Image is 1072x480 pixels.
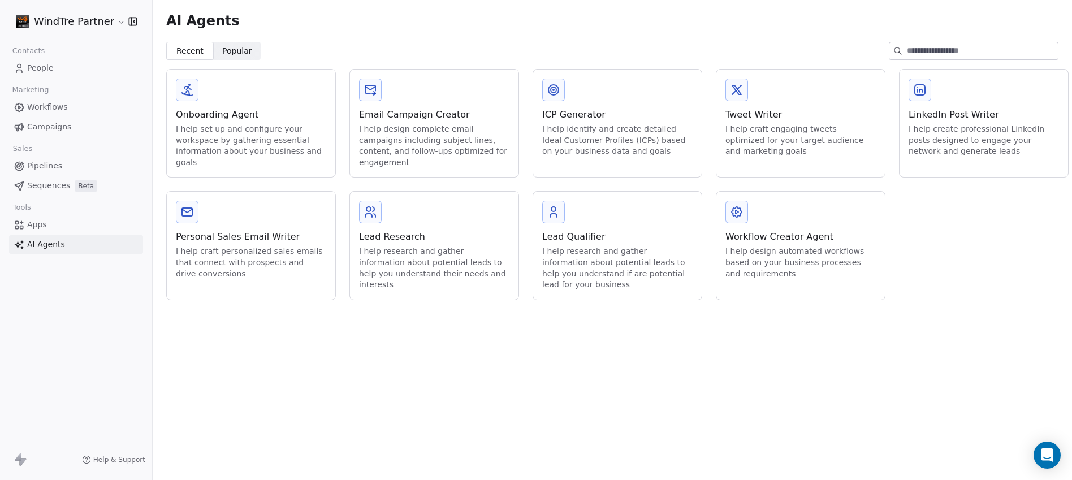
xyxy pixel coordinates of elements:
[725,108,876,122] div: Tweet Writer
[27,180,70,192] span: Sequences
[16,15,29,28] img: logo_bp_w3.png
[34,14,114,29] span: WindTre Partner
[9,59,143,77] a: People
[222,45,252,57] span: Popular
[27,239,65,250] span: AI Agents
[14,12,120,31] button: WindTre Partner
[542,246,693,290] div: I help research and gather information about potential leads to help you understand if are potent...
[909,124,1059,157] div: I help create professional LinkedIn posts designed to engage your network and generate leads
[9,157,143,175] a: Pipelines
[9,98,143,116] a: Workflows
[93,455,145,464] span: Help & Support
[166,12,239,29] span: AI Agents
[7,42,50,59] span: Contacts
[359,124,509,168] div: I help design complete email campaigns including subject lines, content, and follow-ups optimized...
[27,101,68,113] span: Workflows
[1034,442,1061,469] div: Open Intercom Messenger
[542,108,693,122] div: ICP Generator
[359,230,509,244] div: Lead Research
[359,108,509,122] div: Email Campaign Creator
[9,235,143,254] a: AI Agents
[75,180,97,192] span: Beta
[359,246,509,290] div: I help research and gather information about potential leads to help you understand their needs a...
[542,124,693,157] div: I help identify and create detailed Ideal Customer Profiles (ICPs) based on your business data an...
[8,140,37,157] span: Sales
[82,455,145,464] a: Help & Support
[9,176,143,195] a: SequencesBeta
[176,124,326,168] div: I help set up and configure your workspace by gathering essential information about your business...
[9,118,143,136] a: Campaigns
[176,246,326,279] div: I help craft personalized sales emails that connect with prospects and drive conversions
[27,62,54,74] span: People
[542,230,693,244] div: Lead Qualifier
[176,108,326,122] div: Onboarding Agent
[8,199,36,216] span: Tools
[725,230,876,244] div: Workflow Creator Agent
[9,215,143,234] a: Apps
[725,246,876,279] div: I help design automated workflows based on your business processes and requirements
[725,124,876,157] div: I help craft engaging tweets optimized for your target audience and marketing goals
[27,121,71,133] span: Campaigns
[27,160,62,172] span: Pipelines
[176,230,326,244] div: Personal Sales Email Writer
[7,81,54,98] span: Marketing
[27,219,47,231] span: Apps
[909,108,1059,122] div: LinkedIn Post Writer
